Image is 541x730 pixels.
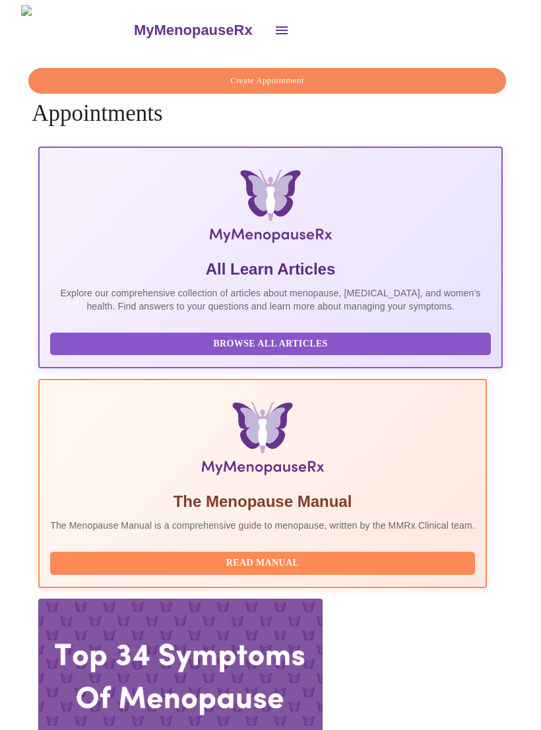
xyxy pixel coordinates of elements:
[266,15,298,46] button: open drawer
[50,491,475,512] h5: The Menopause Manual
[50,337,494,348] a: Browse All Articles
[44,73,491,88] span: Create Appointment
[63,555,462,572] span: Read Manual
[21,5,132,55] img: MyMenopauseRx Logo
[32,68,509,127] h4: Appointments
[50,333,491,356] button: Browse All Articles
[50,259,491,280] h5: All Learn Articles
[50,552,475,575] button: Read Manual
[117,401,407,481] img: Menopause Manual
[50,519,475,532] p: The Menopause Manual is a comprehensive guide to menopause, written by the MMRx Clinical team.
[50,556,478,568] a: Read Manual
[132,7,265,53] a: MyMenopauseRx
[63,336,478,352] span: Browse All Articles
[134,22,253,39] h3: MyMenopauseRx
[28,68,506,94] button: Create Appointment
[120,169,421,248] img: MyMenopauseRx Logo
[50,286,491,313] p: Explore our comprehensive collection of articles about menopause, [MEDICAL_DATA], and women's hea...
